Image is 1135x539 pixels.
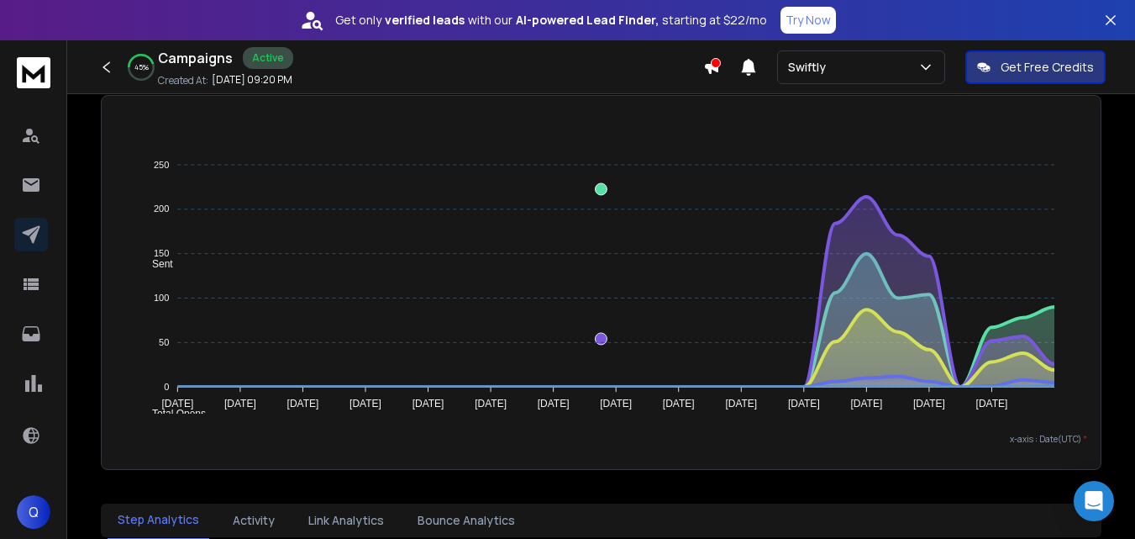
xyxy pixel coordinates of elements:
[134,62,149,72] p: 45 %
[412,398,444,410] tspan: [DATE]
[158,74,208,87] p: Created At:
[407,502,525,539] button: Bounce Analytics
[154,204,169,214] tspan: 200
[663,398,695,410] tspan: [DATE]
[164,382,169,392] tspan: 0
[786,12,831,29] p: Try Now
[335,12,767,29] p: Get only with our starting at $22/mo
[154,293,169,303] tspan: 100
[475,398,507,410] tspan: [DATE]
[851,398,883,410] tspan: [DATE]
[161,398,193,410] tspan: [DATE]
[1074,481,1114,521] div: Open Intercom Messenger
[913,398,945,410] tspan: [DATE]
[287,398,319,410] tspan: [DATE]
[788,398,820,410] tspan: [DATE]
[223,502,285,539] button: Activity
[17,57,50,88] img: logo
[298,502,394,539] button: Link Analytics
[1001,59,1094,76] p: Get Free Credits
[780,7,836,34] button: Try Now
[154,160,169,170] tspan: 250
[725,398,757,410] tspan: [DATE]
[224,398,256,410] tspan: [DATE]
[976,398,1008,410] tspan: [DATE]
[139,408,206,420] span: Total Opens
[385,12,465,29] strong: verified leads
[965,50,1106,84] button: Get Free Credits
[17,495,50,529] button: Q
[788,59,833,76] p: Swiftly
[600,398,632,410] tspan: [DATE]
[159,337,169,347] tspan: 50
[212,73,292,87] p: [DATE] 09:20 PM
[538,398,570,410] tspan: [DATE]
[516,12,659,29] strong: AI-powered Lead Finder,
[115,433,1087,446] p: x-axis : Date(UTC)
[158,48,233,68] h1: Campaigns
[243,47,293,69] div: Active
[154,248,169,258] tspan: 150
[139,258,173,270] span: Sent
[349,398,381,410] tspan: [DATE]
